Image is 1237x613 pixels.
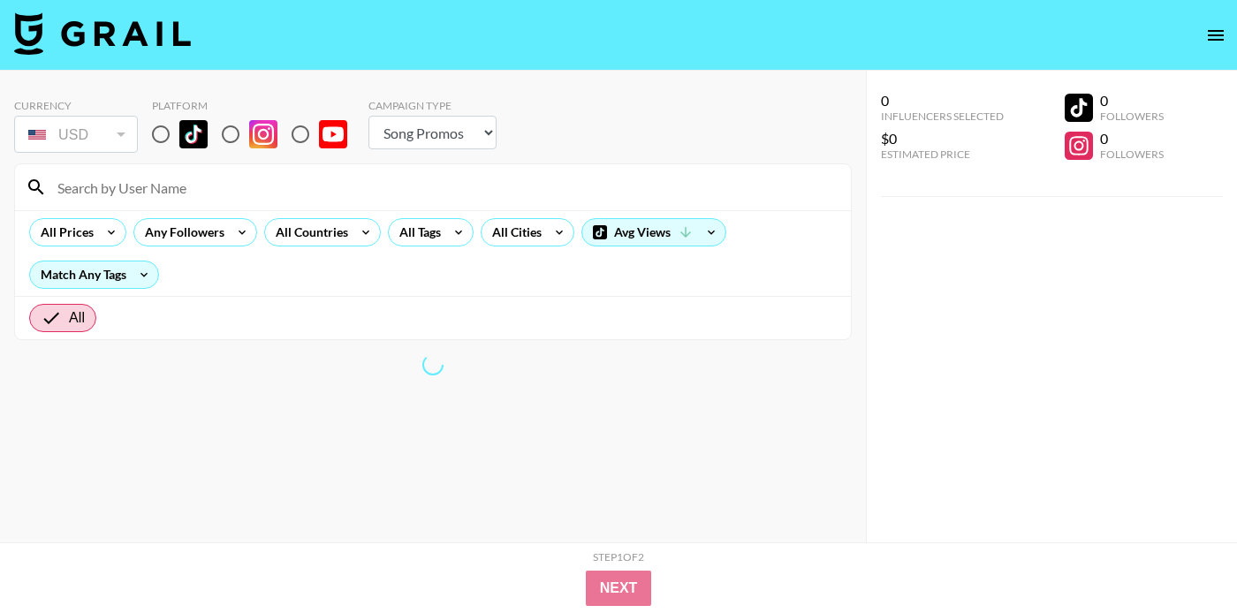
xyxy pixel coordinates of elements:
div: 0 [1100,92,1164,110]
div: Estimated Price [881,148,1004,161]
div: Followers [1100,110,1164,123]
div: Avg Views [582,219,725,246]
img: Instagram [249,120,277,148]
div: Step 1 of 2 [593,550,644,564]
button: Next [586,571,652,606]
div: Match Any Tags [30,261,158,288]
img: Grail Talent [14,12,191,55]
div: USD [18,119,134,150]
div: Currency is locked to USD [14,112,138,156]
div: All Cities [482,219,545,246]
input: Search by User Name [47,173,840,201]
span: All [69,307,85,329]
div: All Prices [30,219,97,246]
div: Platform [152,99,361,112]
div: Influencers Selected [881,110,1004,123]
button: open drawer [1198,18,1233,53]
div: Campaign Type [368,99,497,112]
div: 0 [881,92,1004,110]
div: Any Followers [134,219,228,246]
div: $0 [881,130,1004,148]
div: All Tags [389,219,444,246]
div: All Countries [265,219,352,246]
span: Refreshing exchangeRatesNew, lists, bookers, clients, countries, tags, cities, talent, talent... [420,352,446,378]
img: YouTube [319,120,347,148]
img: TikTok [179,120,208,148]
div: Followers [1100,148,1164,161]
div: 0 [1100,130,1164,148]
div: Currency [14,99,138,112]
